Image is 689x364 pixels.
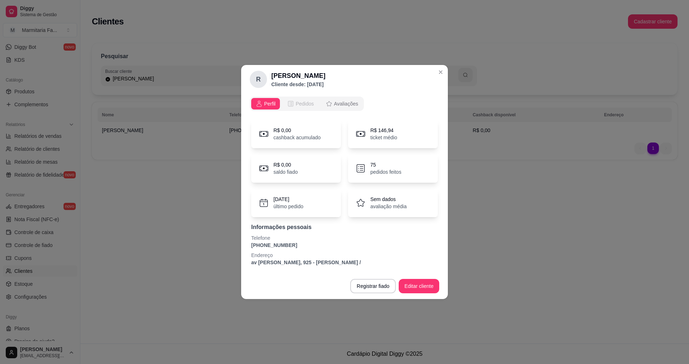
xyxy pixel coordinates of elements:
[370,168,401,176] p: pedidos feitos
[250,71,267,88] div: R
[271,81,325,88] p: Cliente desde: [DATE]
[370,196,407,203] p: Sem dados
[273,168,298,176] p: saldo fiado
[251,242,438,249] p: [PHONE_NUMBER]
[370,203,407,210] p: avaliação média
[350,279,396,293] button: Registrar fiado
[273,127,321,134] p: R$ 0,00
[370,127,397,134] p: R$ 146,94
[273,134,321,141] p: cashback acumulado
[250,97,364,111] div: opções
[251,223,438,232] p: Informações pessoais
[251,234,438,242] p: Telefone
[273,196,303,203] p: [DATE]
[296,100,314,107] span: Pedidos
[399,279,439,293] button: Editar cliente
[370,161,401,168] p: 75
[251,259,438,266] p: av [PERSON_NAME], 925 - [PERSON_NAME] /
[435,66,446,78] button: Close
[370,134,397,141] p: ticket médio
[334,100,358,107] span: Avaliações
[273,161,298,168] p: R$ 0,00
[250,97,439,111] div: opções
[273,203,303,210] p: último pedido
[264,100,276,107] span: Perfil
[271,71,325,81] h2: [PERSON_NAME]
[251,252,438,259] p: Endereço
